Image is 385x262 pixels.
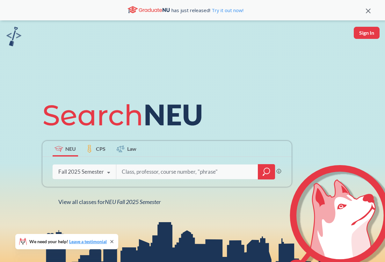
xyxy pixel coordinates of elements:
span: We need your help! [29,239,107,244]
span: NEU [65,145,76,152]
span: NEU Fall 2025 Semester [105,198,161,205]
a: Try it out now! [210,7,243,13]
a: Leave a testimonial [69,239,107,244]
span: CPS [96,145,105,152]
button: Sign In [354,27,380,39]
span: has just released! [171,7,243,14]
a: sandbox logo [6,27,21,48]
input: Class, professor, course number, "phrase" [121,165,254,178]
div: magnifying glass [258,164,275,179]
span: View all classes for [58,198,161,205]
img: sandbox logo [6,27,21,46]
svg: magnifying glass [263,167,270,176]
div: Fall 2025 Semester [58,168,104,175]
span: Law [127,145,136,152]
